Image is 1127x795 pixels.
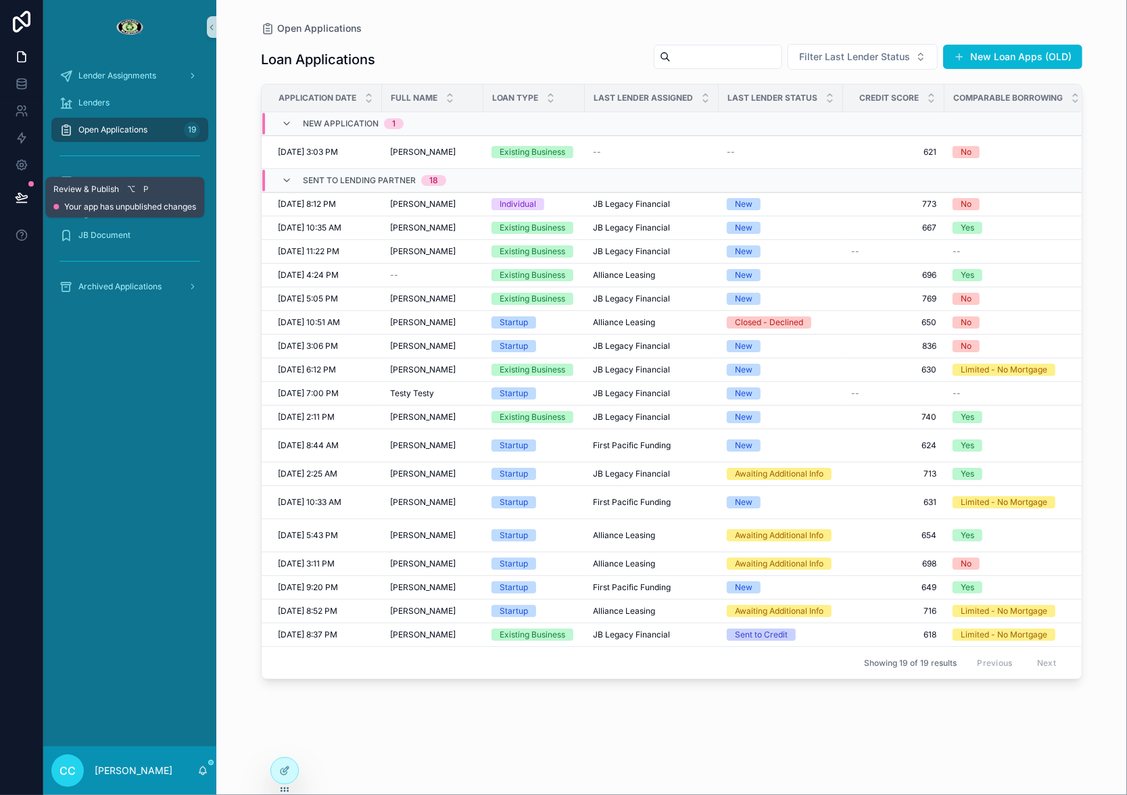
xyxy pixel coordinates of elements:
[593,147,601,158] span: --
[594,93,693,103] span: Last Lender Assigned
[278,606,374,617] a: [DATE] 8:52 PM
[727,93,817,103] span: Last Lender Status
[593,606,655,617] span: Alliance Leasing
[278,412,374,423] a: [DATE] 2:11 PM
[390,582,475,593] a: [PERSON_NAME]
[390,199,456,210] span: [PERSON_NAME]
[593,497,671,508] span: First Pacific Funding
[278,199,374,210] a: [DATE] 8:12 PM
[593,468,711,479] a: JB Legacy Financial
[51,64,208,88] a: Lender Assignments
[961,269,974,281] div: Yes
[953,340,1080,352] a: No
[953,364,1080,376] a: Limited - No Mortgage
[392,118,395,129] div: 1
[953,411,1080,423] a: Yes
[261,50,375,69] h1: Loan Applications
[390,246,475,257] a: [PERSON_NAME]
[278,468,374,479] a: [DATE] 2:25 AM
[593,558,655,569] span: Alliance Leasing
[500,364,565,376] div: Existing Business
[851,246,859,257] span: --
[961,439,974,452] div: Yes
[851,440,936,451] a: 624
[278,582,338,593] span: [DATE] 9:20 PM
[500,411,565,423] div: Existing Business
[390,629,456,640] span: [PERSON_NAME]
[78,281,162,292] span: Archived Applications
[735,340,752,352] div: New
[851,468,936,479] a: 713
[961,222,974,234] div: Yes
[735,605,823,617] div: Awaiting Additional Info
[851,147,936,158] span: 621
[390,629,475,640] a: [PERSON_NAME]
[593,388,711,399] a: JB Legacy Financial
[51,91,208,115] a: Lenders
[593,341,670,352] span: JB Legacy Financial
[953,468,1080,480] a: Yes
[390,317,456,328] span: [PERSON_NAME]
[390,222,456,233] span: [PERSON_NAME]
[851,530,936,541] span: 654
[278,147,374,158] a: [DATE] 3:03 PM
[390,388,475,399] a: Testy Testy
[500,293,565,305] div: Existing Business
[390,497,475,508] a: [PERSON_NAME]
[43,54,216,316] div: scrollable content
[491,387,577,400] a: Startup
[727,222,835,234] a: New
[500,496,528,508] div: Startup
[961,340,972,352] div: No
[491,629,577,641] a: Existing Business
[953,629,1080,641] a: Limited - No Mortgage
[851,388,859,399] span: --
[390,440,475,451] a: [PERSON_NAME]
[851,199,936,210] a: 773
[429,175,438,186] div: 18
[278,222,374,233] a: [DATE] 10:35 AM
[727,147,835,158] a: --
[727,411,835,423] a: New
[278,440,339,451] span: [DATE] 8:44 AM
[390,364,456,375] span: [PERSON_NAME]
[390,606,456,617] span: [PERSON_NAME]
[851,222,936,233] a: 667
[593,629,670,640] span: JB Legacy Financial
[278,629,337,640] span: [DATE] 8:37 PM
[851,582,936,593] a: 649
[78,70,156,81] span: Lender Assignments
[735,198,752,210] div: New
[390,199,475,210] a: [PERSON_NAME]
[278,388,339,399] span: [DATE] 7:00 PM
[390,412,475,423] a: [PERSON_NAME]
[491,529,577,541] a: Startup
[278,388,374,399] a: [DATE] 7:00 PM
[851,412,936,423] a: 740
[116,16,143,38] img: App logo
[390,558,475,569] a: [PERSON_NAME]
[279,93,356,103] span: Application Date
[491,468,577,480] a: Startup
[727,529,835,541] a: Awaiting Additional Info
[491,198,577,210] a: Individual
[51,274,208,299] a: Archived Applications
[593,317,711,328] a: Alliance Leasing
[491,439,577,452] a: Startup
[851,364,936,375] a: 630
[491,146,577,158] a: Existing Business
[953,316,1080,329] a: No
[78,124,147,135] span: Open Applications
[303,118,379,129] span: New Application
[961,629,1047,641] div: Limited - No Mortgage
[278,582,374,593] a: [DATE] 9:20 PM
[953,269,1080,281] a: Yes
[491,293,577,305] a: Existing Business
[278,440,374,451] a: [DATE] 8:44 AM
[851,293,936,304] span: 769
[390,497,456,508] span: [PERSON_NAME]
[727,147,735,158] span: --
